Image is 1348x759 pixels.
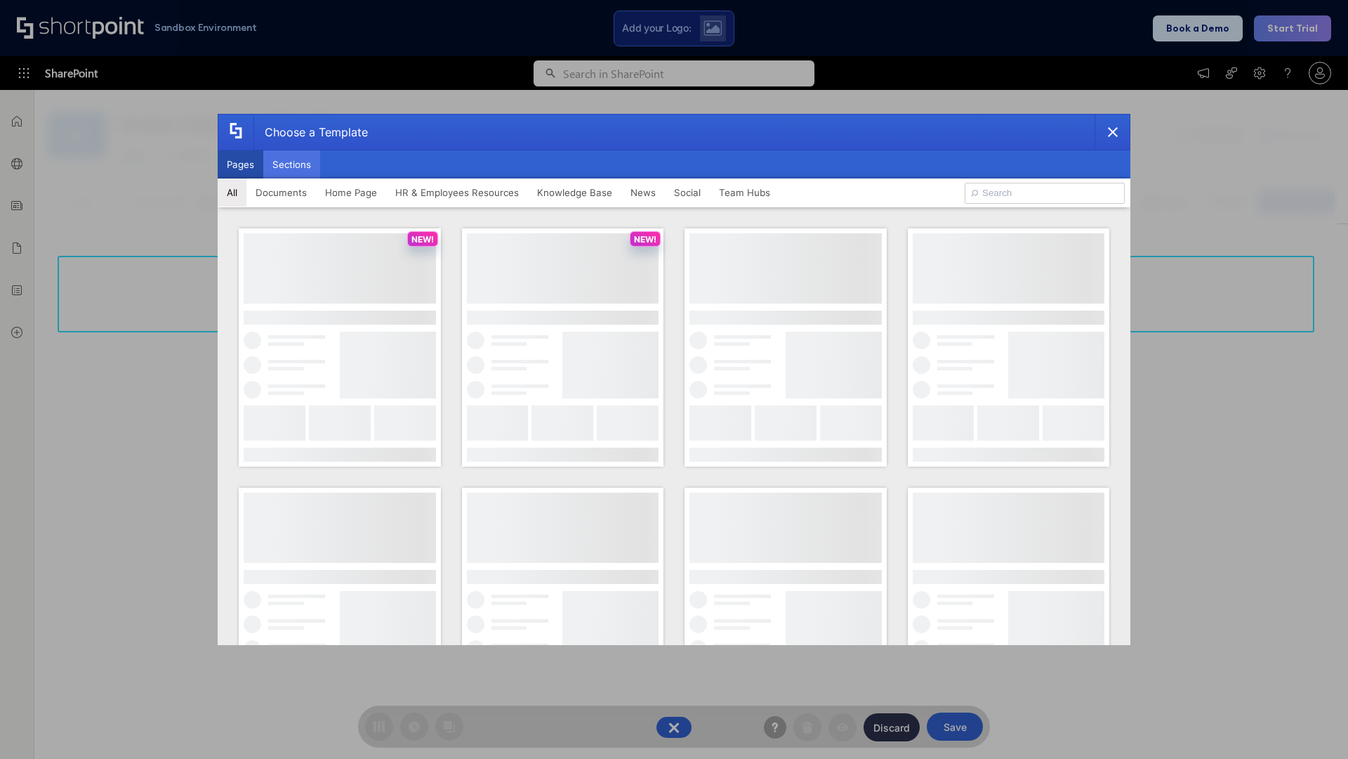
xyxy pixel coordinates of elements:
button: Documents [246,179,316,207]
button: Team Hubs [710,179,779,207]
button: All [218,179,246,207]
p: NEW! [634,234,656,245]
button: Social [665,179,710,207]
button: HR & Employees Resources [386,179,528,207]
button: Pages [218,150,263,179]
button: Sections [263,150,320,179]
p: NEW! [411,234,434,245]
div: Choose a Template [253,115,368,150]
div: template selector [218,114,1130,645]
button: Home Page [316,179,386,207]
input: Search [965,183,1125,204]
button: Knowledge Base [528,179,621,207]
button: News [621,179,665,207]
iframe: Chat Widget [1278,692,1348,759]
